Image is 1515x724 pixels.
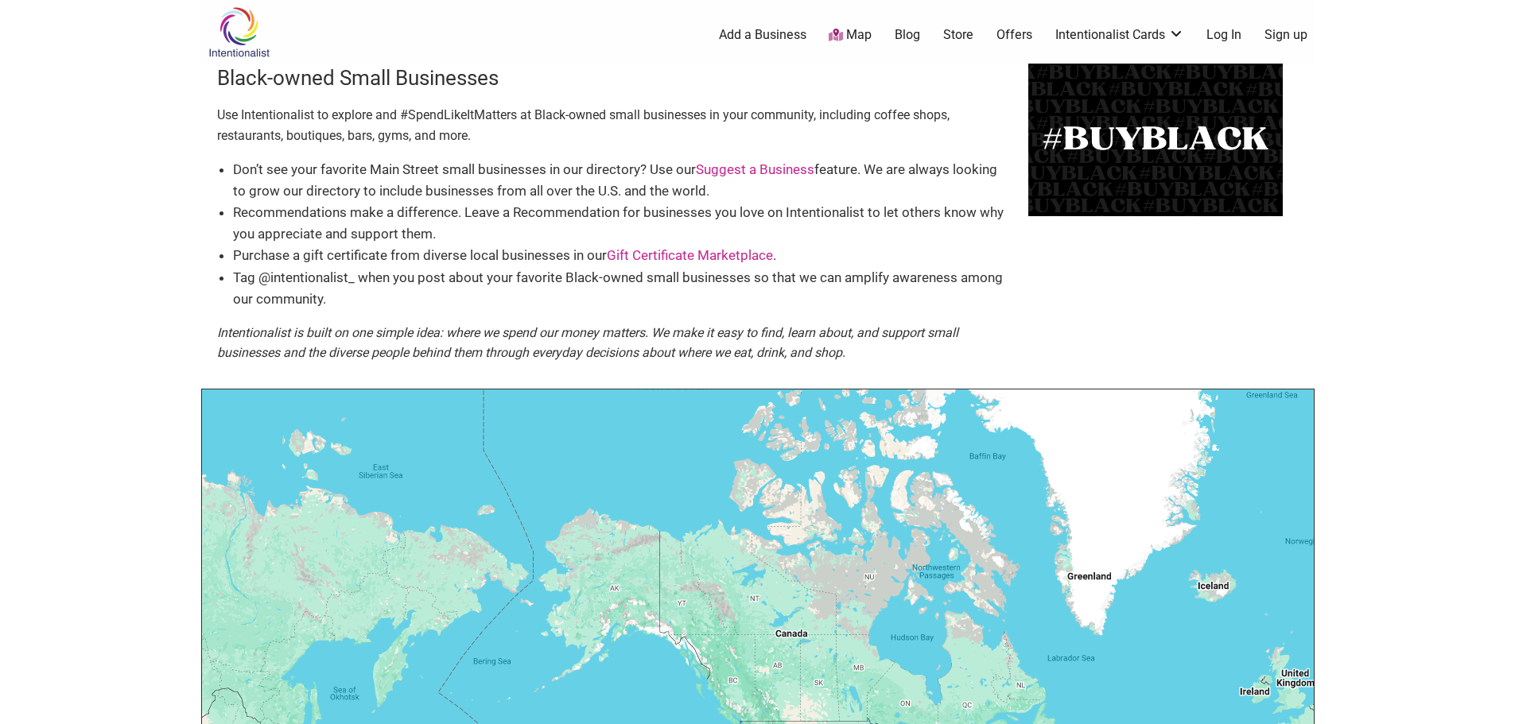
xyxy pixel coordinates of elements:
a: Suggest a Business [696,161,814,177]
a: Add a Business [719,26,806,44]
img: BuyBlack-500x300-1.png [1028,64,1283,216]
a: Intentionalist Cards [1055,26,1184,44]
img: Intentionalist [201,6,277,58]
h3: Black-owned Small Businesses [217,64,1012,92]
li: Purchase a gift certificate from diverse local businesses in our . [233,245,1012,266]
a: Log In [1206,26,1241,44]
li: Tag @intentionalist_ when you post about your favorite Black-owned small businesses so that we ca... [233,267,1012,310]
a: Offers [996,26,1032,44]
em: Intentionalist is built on one simple idea: where we spend our money matters. We make it easy to ... [217,325,958,361]
a: Sign up [1264,26,1307,44]
a: Gift Certificate Marketplace [607,247,773,263]
a: Store [943,26,973,44]
p: Use Intentionalist to explore and #SpendLikeItMatters at Black-owned small businesses in your com... [217,105,1012,145]
li: Don’t see your favorite Main Street small businesses in our directory? Use our feature. We are al... [233,159,1012,202]
a: Blog [895,26,920,44]
a: Map [829,26,872,45]
li: Recommendations make a difference. Leave a Recommendation for businesses you love on Intentionali... [233,202,1012,245]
